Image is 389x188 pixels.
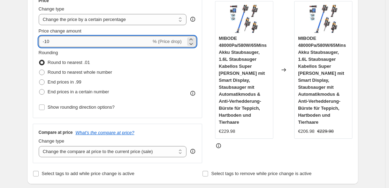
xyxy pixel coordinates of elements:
span: Select tags to remove while price change is active [211,171,312,176]
div: help [189,16,196,23]
span: Change type [39,138,64,144]
span: End prices in a certain number [48,89,109,94]
div: help [189,148,196,155]
span: MIBODE 48000Pa/580W/65Mins Akku Staubsauger, 1.6L Staubsauger Kabellos Super [PERSON_NAME] mit Sm... [298,36,346,125]
img: 71k5ofNDkKL._AC_SL1500_80x.jpg [230,5,258,33]
strike: €229.98 [317,128,334,135]
span: Price change amount [39,28,82,34]
span: Show rounding direction options? [48,104,115,110]
span: Round to nearest .01 [48,60,90,65]
span: % (Price drop) [153,39,182,44]
span: Rounding [39,50,58,55]
span: Change type [39,6,64,12]
img: 71k5ofNDkKL._AC_SL1500_80x.jpg [310,5,337,33]
input: -15 [39,36,151,47]
span: MIBODE 48000Pa/580W/65Mins Akku Staubsauger, 1.6L Staubsauger Kabellos Super [PERSON_NAME] mit Sm... [219,36,267,125]
span: End prices in .99 [48,79,82,85]
span: Round to nearest whole number [48,70,112,75]
button: What's the compare at price? [76,130,135,135]
div: €206.98 [298,128,314,135]
span: Select tags to add while price change is active [42,171,135,176]
h3: Compare at price [39,130,73,135]
div: €229.98 [219,128,235,135]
